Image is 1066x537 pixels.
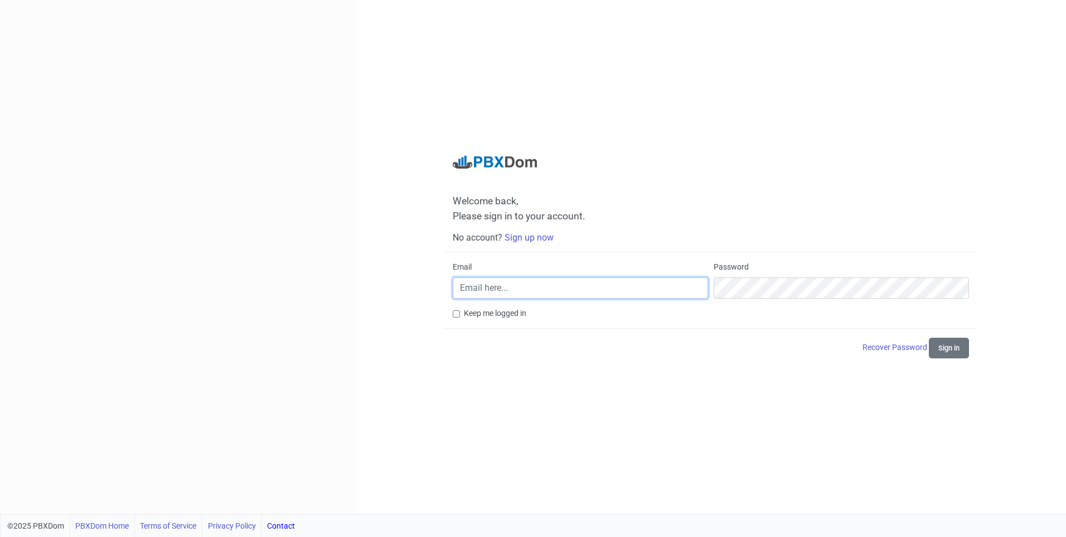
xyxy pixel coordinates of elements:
[929,338,969,358] button: Sign in
[453,210,585,222] span: Please sign in to your account.
[714,261,749,273] label: Password
[75,515,129,537] a: PBXDom Home
[453,232,969,243] h6: No account?
[453,195,969,207] span: Welcome back,
[208,515,256,537] a: Privacy Policy
[7,515,295,537] div: ©2025 PBXDom
[140,515,196,537] a: Terms of Service
[267,515,295,537] a: Contact
[464,308,526,319] label: Keep me logged in
[863,343,929,352] a: Recover Password
[453,261,472,273] label: Email
[505,232,554,243] a: Sign up now
[453,277,708,299] input: Email here...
